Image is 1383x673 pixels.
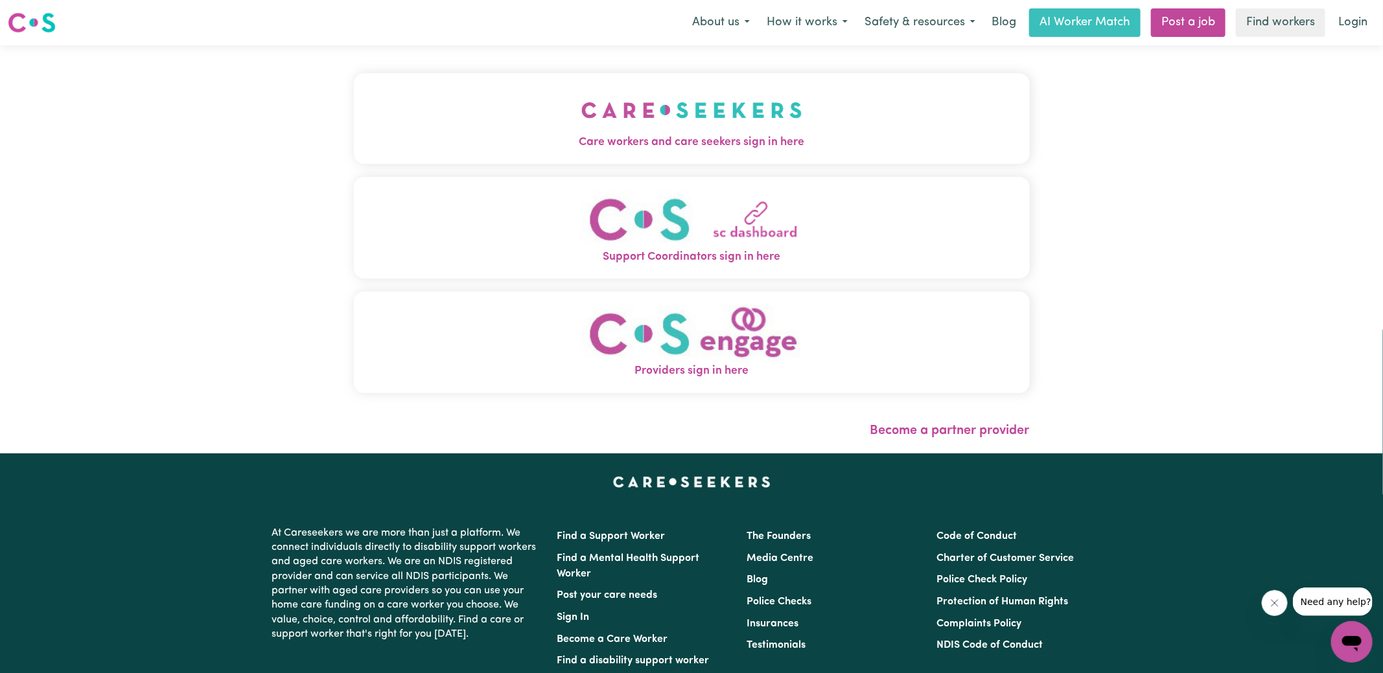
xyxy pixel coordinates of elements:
p: At Careseekers we are more than just a platform. We connect individuals directly to disability su... [272,521,541,647]
a: Find a Mental Health Support Worker [557,553,699,579]
a: Post your care needs [557,590,657,600]
button: Support Coordinators sign in here [354,177,1030,279]
iframe: Button to launch messaging window [1331,621,1373,663]
span: Care workers and care seekers sign in here [354,134,1030,151]
a: Become a Care Worker [557,634,668,644]
a: Charter of Customer Service [937,553,1075,564]
a: Code of Conduct [937,531,1017,542]
a: Find workers [1236,8,1325,37]
a: NDIS Code of Conduct [937,640,1043,650]
a: Police Checks [747,597,811,607]
a: AI Worker Match [1029,8,1141,37]
iframe: Message from company [1293,587,1373,616]
a: Complaints Policy [937,619,1022,629]
a: Sign In [557,612,589,622]
img: Careseekers logo [8,11,56,34]
button: Care workers and care seekers sign in here [354,73,1030,164]
button: How it works [758,9,856,36]
a: Blog [747,575,768,585]
a: Blog [984,8,1024,37]
a: Police Check Policy [937,575,1028,585]
span: Providers sign in here [354,363,1030,380]
a: Find a disability support worker [557,656,709,666]
a: Login [1331,8,1375,37]
a: Careseekers logo [8,8,56,38]
a: Find a Support Worker [557,531,665,542]
iframe: Close message [1262,590,1288,616]
a: Become a partner provider [870,424,1030,437]
a: Post a job [1151,8,1226,37]
span: Support Coordinators sign in here [354,249,1030,266]
a: Protection of Human Rights [937,597,1069,607]
a: The Founders [747,531,811,542]
a: Testimonials [747,640,806,650]
a: Careseekers home page [613,477,771,487]
a: Insurances [747,619,798,629]
button: Providers sign in here [354,291,1030,393]
button: Safety & resources [856,9,984,36]
a: Media Centre [747,553,813,564]
button: About us [684,9,758,36]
